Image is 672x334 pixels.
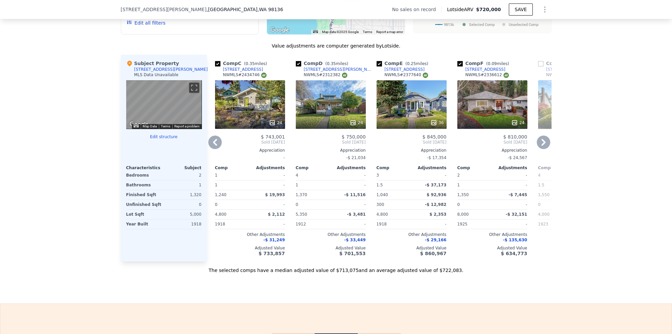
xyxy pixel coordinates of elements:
[476,7,501,12] span: $720,000
[457,202,460,207] span: 0
[546,67,616,72] div: [STREET_ADDRESS][PERSON_NAME]
[143,124,157,129] button: Map Data
[251,200,285,209] div: -
[392,6,441,13] div: No sales on record
[265,192,285,197] span: $ 19,993
[126,200,163,209] div: Unfinished Sqft
[251,171,285,180] div: -
[346,155,366,160] span: -$ 21,034
[425,238,447,242] span: -$ 29,166
[322,30,359,34] span: Map data ©2025 Google
[250,165,285,171] div: Adjustments
[296,192,307,197] span: 1,370
[296,140,366,145] span: Sold [DATE]
[126,134,202,140] button: Edit structure
[161,124,170,128] a: Terms (opens in new tab)
[296,165,331,171] div: Comp
[215,245,285,251] div: Adjusted Value
[134,124,138,127] button: Keyboard shortcuts
[296,212,307,217] span: 5,350
[121,262,552,274] div: The selected comps have a median adjusted value of $713,075 and an average adjusted value of $722...
[126,219,163,229] div: Year Built
[215,232,285,237] div: Other Adjustments
[488,61,497,66] span: 0.09
[246,61,255,66] span: 0.35
[494,180,527,190] div: -
[425,183,447,187] span: -$ 37,173
[165,200,202,209] div: 0
[165,180,202,190] div: 1
[331,165,366,171] div: Adjustments
[332,219,366,229] div: -
[377,140,447,145] span: Sold [DATE]
[323,61,351,66] span: ( miles)
[296,60,351,67] div: Comp D
[215,180,249,190] div: 1
[457,212,469,217] span: 8,000
[332,171,366,180] div: -
[165,210,202,219] div: 5,000
[430,119,444,126] div: 36
[506,212,527,217] span: -$ 32,151
[215,67,263,72] a: [STREET_ADDRESS]
[425,202,447,207] span: -$ 12,982
[484,61,512,66] span: ( miles)
[126,210,163,219] div: Lot Sqft
[494,219,527,229] div: -
[457,165,492,171] div: Comp
[538,232,608,237] div: Other Adjustments
[377,180,410,190] div: 1.5
[347,212,365,217] span: -$ 3,481
[223,72,267,78] div: NWMLS # 2434746
[165,171,202,180] div: 2
[538,192,550,197] span: 1,550
[313,30,318,33] button: Keyboard shortcuts
[215,60,270,67] div: Comp C
[457,148,527,153] div: Appreciation
[121,42,552,49] div: Value adjustments are computer generated by Lotside .
[538,219,572,229] div: 1923
[509,3,532,16] button: SAVE
[207,6,283,13] span: , [GEOGRAPHIC_DATA]
[215,202,218,207] span: 0
[377,245,447,251] div: Adjusted Value
[215,173,218,178] span: 1
[501,251,527,256] span: $ 634,773
[258,251,285,256] span: $ 733,857
[126,60,179,67] div: Subject Property
[304,72,347,78] div: NWMLS # 2312382
[385,72,428,78] div: NWMLS # 2377640
[538,180,572,190] div: 1.5
[126,171,163,180] div: Bedrooms
[128,120,150,129] img: Google
[165,219,202,229] div: 1918
[538,202,541,207] span: 0
[457,232,527,237] div: Other Adjustments
[457,192,469,197] span: 1,350
[261,134,285,140] span: $ 743,001
[134,67,208,72] div: [STREET_ADDRESS][PERSON_NAME]
[327,61,336,66] span: 0.35
[339,251,365,256] span: $ 701,553
[469,22,495,27] text: Selected Comp
[457,173,460,178] span: 2
[296,245,366,251] div: Adjusted Value
[503,238,527,242] span: -$ 135,630
[251,219,285,229] div: -
[215,153,285,162] div: -
[296,173,298,178] span: 4
[508,192,527,197] span: -$ 7,445
[427,155,447,160] span: -$ 17,354
[296,180,329,190] div: 1
[296,202,298,207] span: 0
[215,192,226,197] span: 1,240
[350,119,363,126] div: 24
[377,67,425,72] a: [STREET_ADDRESS]
[377,148,447,153] div: Appreciation
[126,80,202,129] div: Map
[422,134,446,140] span: $ 845,000
[127,20,166,26] button: Edit all filters
[126,165,164,171] div: Characteristics
[304,67,374,72] div: [STREET_ADDRESS][PERSON_NAME]
[420,251,446,256] span: $ 860,967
